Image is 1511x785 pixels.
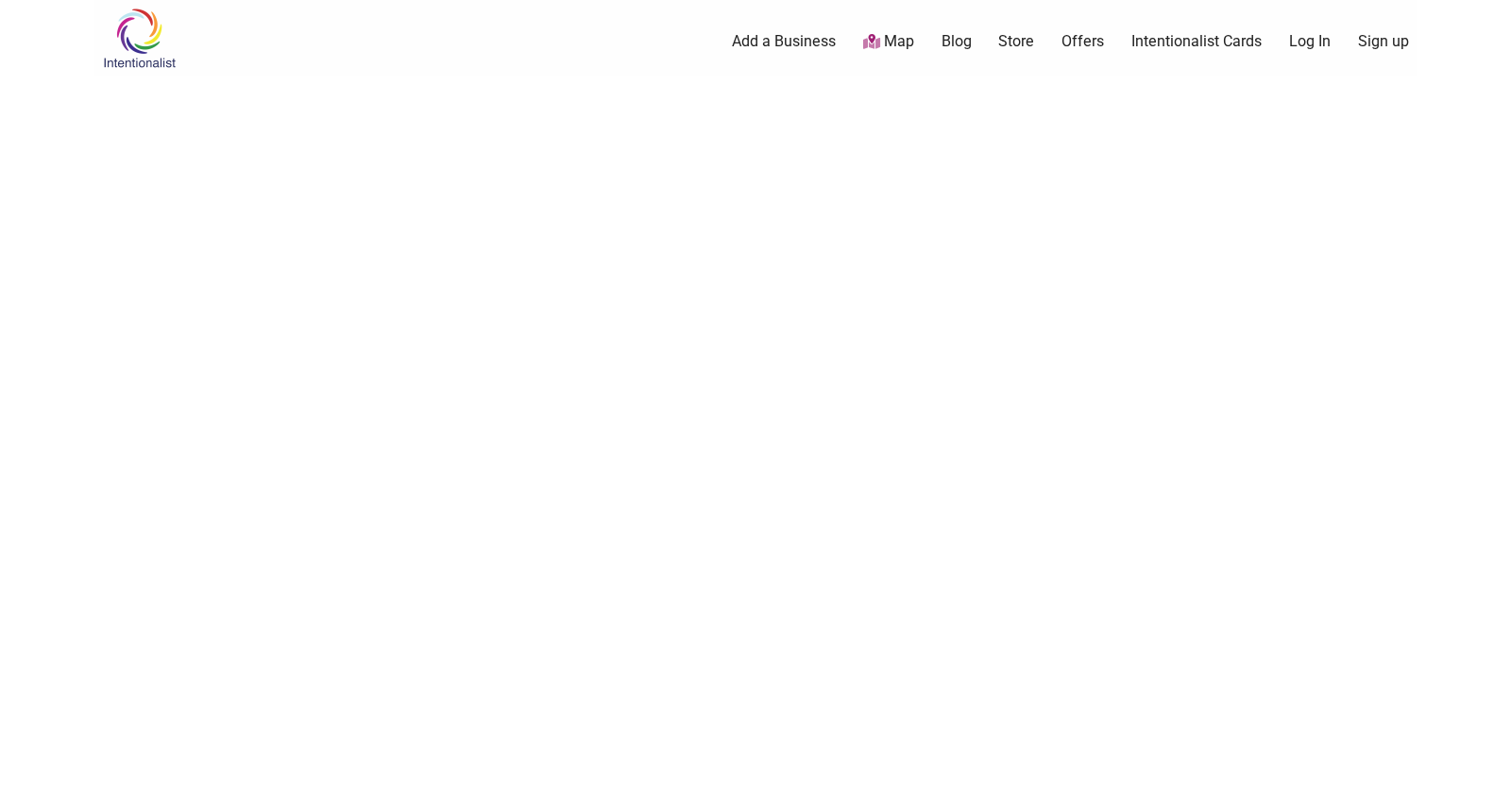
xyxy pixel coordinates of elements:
img: Intentionalist [94,8,184,69]
a: Store [998,31,1034,52]
a: Log In [1289,31,1331,52]
a: Add a Business [732,31,836,52]
a: Sign up [1358,31,1409,52]
a: Intentionalist Cards [1131,31,1262,52]
a: Map [863,31,914,53]
a: Offers [1061,31,1104,52]
a: Blog [942,31,972,52]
